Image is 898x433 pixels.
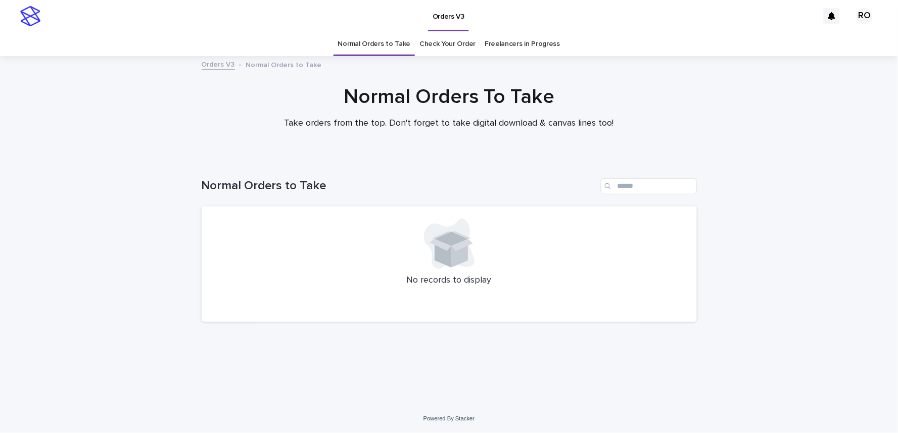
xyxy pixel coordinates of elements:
[214,275,685,286] p: No records to display
[857,8,873,24] div: RO
[202,58,235,70] a: Orders V3
[338,32,411,56] a: Normal Orders to Take
[20,6,40,26] img: stacker-logo-s-only.png
[246,59,322,70] p: Normal Orders to Take
[419,32,476,56] a: Check Your Order
[247,118,651,129] p: Take orders from the top. Don't forget to take digital download & canvas lines too!
[202,85,697,109] h1: Normal Orders To Take
[485,32,560,56] a: Freelancers in Progress
[202,179,597,193] h1: Normal Orders to Take
[423,415,475,421] a: Powered By Stacker
[601,178,697,194] input: Search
